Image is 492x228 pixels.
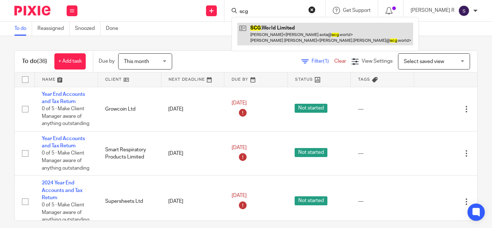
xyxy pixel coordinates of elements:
[98,176,161,228] td: Supersheets Ltd
[295,148,327,157] span: Not started
[411,7,455,14] p: [PERSON_NAME] R
[42,202,89,222] span: 0 of 5 · Make Client Manager aware of anything outstanding
[358,106,407,113] div: ---
[358,77,370,81] span: Tags
[312,59,334,64] span: Filter
[75,22,100,36] a: Snoozed
[37,22,70,36] a: Reassigned
[42,106,89,126] span: 0 of 5 · Make Client Manager aware of anything outstanding
[99,58,115,65] p: Due by
[42,151,89,171] span: 0 of 5 · Make Client Manager aware of anything outstanding
[358,150,407,157] div: ---
[362,59,393,64] span: View Settings
[106,22,124,36] a: Done
[37,58,47,64] span: (36)
[295,196,327,205] span: Not started
[124,59,149,64] span: This month
[232,193,247,198] span: [DATE]
[232,145,247,150] span: [DATE]
[98,131,161,175] td: Smart Respiratory Products Limited
[161,176,224,228] td: [DATE]
[358,198,407,205] div: ---
[22,58,47,65] h1: To do
[42,92,85,104] a: Year End Accounts and Tax Return
[334,59,346,64] a: Clear
[42,136,85,148] a: Year End Accounts and Tax Return
[232,101,247,106] span: [DATE]
[98,87,161,131] td: Growcoin Ltd
[14,6,50,15] img: Pixie
[308,6,316,13] button: Clear
[54,53,86,70] a: + Add task
[404,59,444,64] span: Select saved view
[161,87,224,131] td: [DATE]
[323,59,329,64] span: (1)
[161,131,224,175] td: [DATE]
[42,180,82,200] a: 2024 Year End Accounts and Tax Return
[14,22,32,36] a: To do
[239,9,304,15] input: Search
[295,104,327,113] span: Not started
[458,5,470,17] img: svg%3E
[343,8,371,13] span: Get Support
